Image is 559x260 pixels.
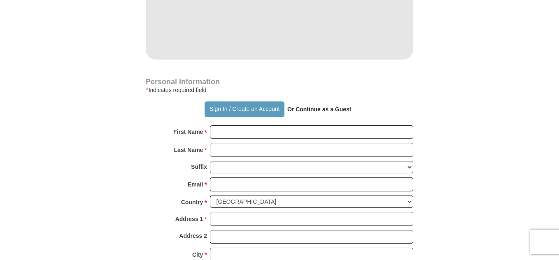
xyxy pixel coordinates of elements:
div: Indicates required field [146,85,413,95]
button: Sign In / Create an Account [205,101,284,117]
strong: Address 2 [179,230,207,242]
h4: Personal Information [146,78,413,85]
strong: First Name [173,126,203,138]
strong: Last Name [174,144,203,156]
strong: Email [188,179,203,190]
strong: Address 1 [175,213,203,225]
strong: Or Continue as a Guest [287,106,352,113]
strong: Country [181,196,203,208]
strong: Suffix [191,161,207,173]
